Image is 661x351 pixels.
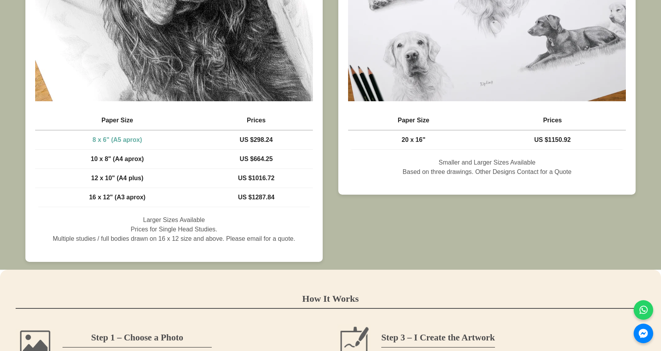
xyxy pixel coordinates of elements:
[402,136,425,143] span: 20 x 16"
[35,216,313,224] p: Larger Sizes Available
[16,285,645,309] h2: How It Works
[634,324,653,343] a: Messenger
[534,136,570,143] span: US $1150.92
[35,225,313,234] p: Prices for Single Head Studies.
[238,194,274,201] span: US $1287.84
[63,324,212,347] h3: Step 1 – Choose a Photo
[634,300,653,320] a: WhatsApp
[91,156,144,162] span: 10 x 8" (A4 aprox)
[543,117,562,124] span: Prices
[238,175,274,181] span: US $1016.72
[91,175,143,181] span: 12 x 10" (A4 plus)
[348,158,626,167] p: Smaller and Larger Sizes Available
[35,235,313,243] p: Multiple studies / full bodies drawn on 16 x 12 size and above. Please email for a quote.
[240,136,273,143] span: US $298.24
[89,194,146,201] span: 16 x 12" (A3 aprox)
[247,117,266,124] span: Prices
[102,117,133,124] span: Paper Size
[398,117,429,124] span: Paper Size
[240,156,273,162] span: US $664.25
[348,168,626,176] p: Based on three drawings. Other Designs Contact for a Quote
[381,324,495,347] h3: Step 3 – I Create the Artwork
[93,136,142,143] a: 8 x 6" (A5 aprox)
